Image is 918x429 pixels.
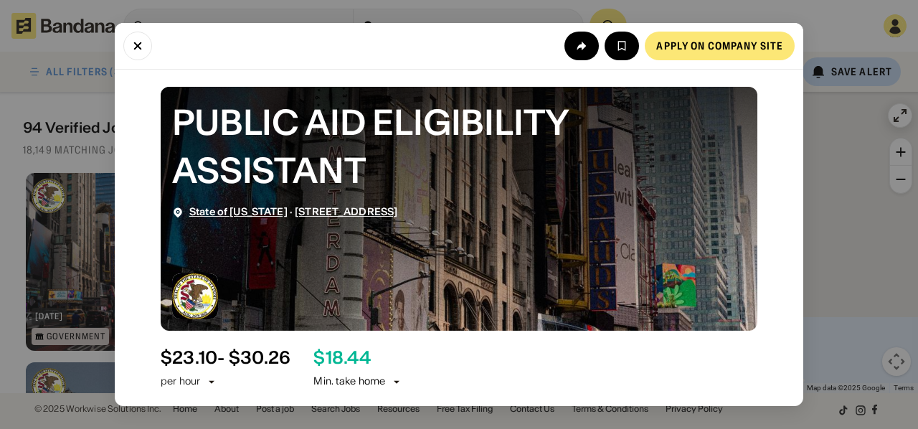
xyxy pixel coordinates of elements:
div: per hour [161,374,200,389]
div: Apply on company site [656,41,783,51]
img: State of Illinois logo [172,273,218,319]
div: PUBLIC AID ELIGIBILITY ASSISTANT [172,98,746,194]
div: At a Glance [161,405,757,423]
div: $ 23.10 - $30.26 [161,348,290,369]
div: · [189,206,397,218]
span: [STREET_ADDRESS] [295,205,397,218]
button: Close [123,32,152,60]
span: State of [US_STATE] [189,205,288,218]
div: $ 18.44 [313,348,370,369]
div: Min. take home [313,374,402,389]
